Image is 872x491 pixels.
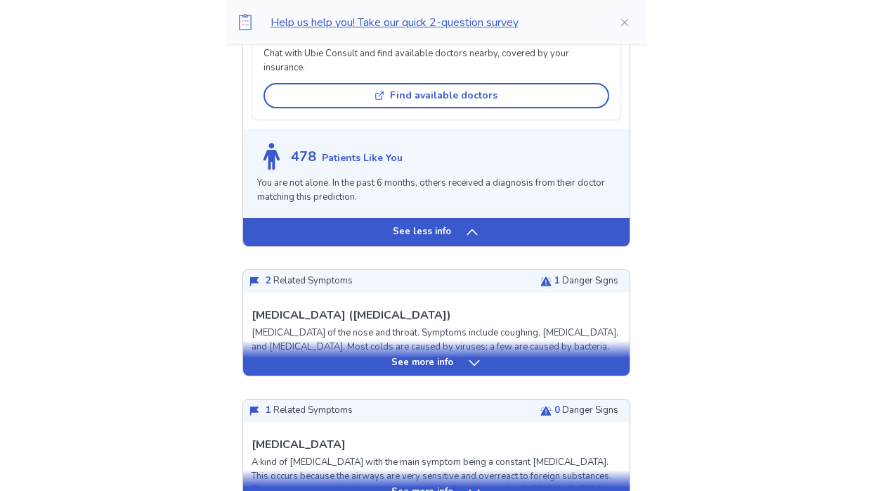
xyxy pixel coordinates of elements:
[266,404,271,416] span: 1
[554,404,618,418] p: Danger Signs
[554,274,618,288] p: Danger Signs
[263,77,609,108] a: Find available doctors
[252,307,451,324] p: [MEDICAL_DATA] ([MEDICAL_DATA])
[252,326,621,354] p: [MEDICAL_DATA] of the nose and throat. Symptoms include coughing, [MEDICAL_DATA], and [MEDICAL_DA...
[291,146,316,167] p: 478
[266,404,353,418] p: Related Symptoms
[554,274,560,287] span: 1
[263,47,609,75] p: Chat with Ubie Consult and find available doctors nearby, covered by your insurance.
[266,274,271,287] span: 2
[393,225,451,239] p: See less info
[322,151,403,165] p: Patients Like You
[257,177,616,204] p: You are not alone. In the past 6 months, others received a diagnosis from their doctor matching t...
[554,404,560,416] span: 0
[252,436,346,453] p: [MEDICAL_DATA]
[263,83,609,108] button: Find available doctors
[266,274,353,288] p: Related Symptoms
[391,356,453,370] p: See more info
[271,14,597,31] p: Help us help you! Take our quick 2-question survey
